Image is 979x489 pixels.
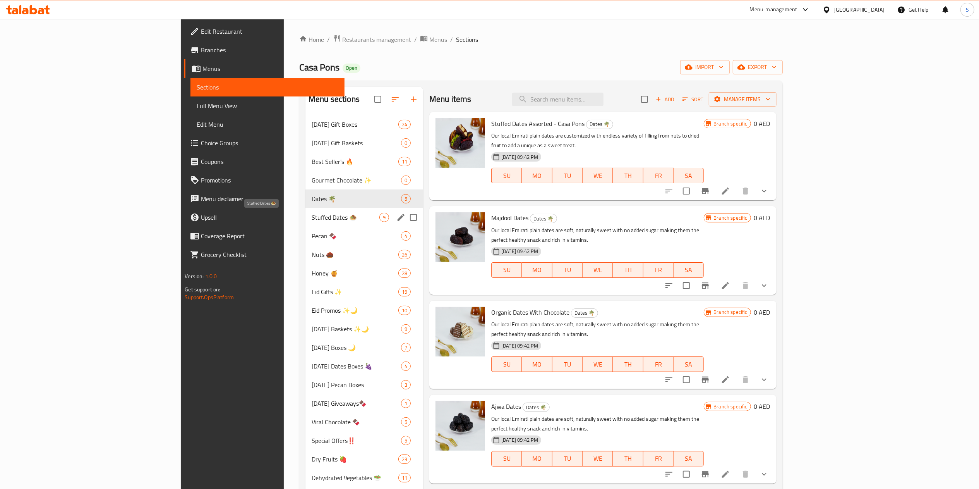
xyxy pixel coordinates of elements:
[312,213,379,222] span: Stuffed Dates 🧆
[491,118,585,129] span: Stuffed Dates Assorted - Casa Pons
[398,455,411,464] div: items
[184,22,344,41] a: Edit Restaurant
[312,231,401,241] div: Pecan 🍫
[201,231,338,241] span: Coverage Report
[760,470,769,479] svg: Show Choices
[710,214,750,222] span: Branch specific
[398,287,411,296] div: items
[184,208,344,227] a: Upsell
[201,138,338,148] span: Choice Groups
[399,456,410,463] span: 23
[401,417,411,427] div: items
[552,262,583,278] button: TU
[399,288,410,296] span: 19
[586,120,613,129] span: Dates 🌴
[491,320,704,339] p: Our local Emirati plain dates are soft, naturally sweet with no added sugar making them the perfe...
[522,451,552,467] button: MO
[401,418,410,426] span: 5
[525,170,549,181] span: MO
[456,35,478,44] span: Sections
[646,170,670,181] span: FR
[754,307,770,318] h6: 0 AED
[755,465,773,484] button: show more
[678,277,694,294] span: Select to update
[696,370,715,389] button: Branch-specific-item
[682,95,704,104] span: Sort
[312,473,398,482] span: Dehydrated Vegetables 🥗
[491,131,704,150] p: Our local Emirati plain dates are customized with endless variety of filling from nuts to dried f...
[190,115,344,134] a: Edit Menu
[491,306,569,318] span: Organic Dates With Chocolate
[556,264,580,275] span: TU
[586,359,610,370] span: WE
[495,359,519,370] span: SU
[583,451,613,467] button: WE
[760,186,769,196] svg: Show Choices
[201,45,338,55] span: Branches
[201,176,338,185] span: Promotions
[429,93,471,105] h2: Menu items
[401,343,411,352] div: items
[399,158,410,165] span: 11
[523,403,550,412] div: Dates 🌴
[305,264,423,282] div: Honey 🍯28
[523,403,549,412] span: Dates 🌴
[733,60,783,74] button: export
[525,453,549,464] span: MO
[312,138,401,148] span: [DATE] Gift Baskets
[498,153,541,161] span: [DATE] 09:42 PM
[498,248,541,255] span: [DATE] 09:42 PM
[184,245,344,264] a: Grocery Checklist
[312,176,401,185] span: Gourmet Chocolate ✨
[401,399,411,408] div: items
[312,194,401,203] span: Dates 🌴
[660,370,678,389] button: sort-choices
[450,35,453,44] li: /
[399,307,410,314] span: 10
[312,269,398,278] div: Honey 🍯
[312,455,398,464] span: Dry Fruits 🍓
[343,64,360,73] div: Open
[583,262,613,278] button: WE
[305,282,423,301] div: Eid Gifts ✨19
[736,465,755,484] button: delete
[491,226,704,245] p: Our local Emirati plain dates are soft, naturally sweet with no added sugar making them the perfe...
[495,170,519,181] span: SU
[386,90,405,108] span: Sort sections
[677,93,709,105] span: Sort items
[755,182,773,200] button: show more
[201,213,338,222] span: Upsell
[498,342,541,350] span: [DATE] 09:42 PM
[556,359,580,370] span: TU
[184,59,344,78] a: Menus
[491,414,704,434] p: Our local Emirati plain dates are soft, naturally sweet with no added sugar making them the perfe...
[184,134,344,152] a: Choice Groups
[398,473,411,482] div: items
[305,320,423,338] div: [DATE] Baskets ✨🌙9
[312,343,401,352] span: [DATE] Boxes 🌙
[710,120,750,127] span: Branch specific
[696,182,715,200] button: Branch-specific-item
[185,271,204,281] span: Version:
[305,468,423,487] div: Dehydrated Vegetables 🥗11
[646,453,670,464] span: FR
[435,212,485,262] img: Majdool Dates
[399,251,410,258] span: 26
[312,343,401,352] div: Ramadan Boxes 🌙
[613,168,643,183] button: TH
[305,189,423,208] div: Dates 🌴5
[370,91,386,107] span: Select all sections
[201,27,338,36] span: Edit Restaurant
[312,287,398,296] div: Eid Gifts ✨
[184,227,344,245] a: Coverage Report
[556,453,580,464] span: TU
[613,451,643,467] button: TH
[305,152,423,171] div: Best Seller's 🔥11
[660,465,678,484] button: sort-choices
[677,264,701,275] span: SA
[405,90,423,108] button: Add section
[754,401,770,412] h6: 0 AED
